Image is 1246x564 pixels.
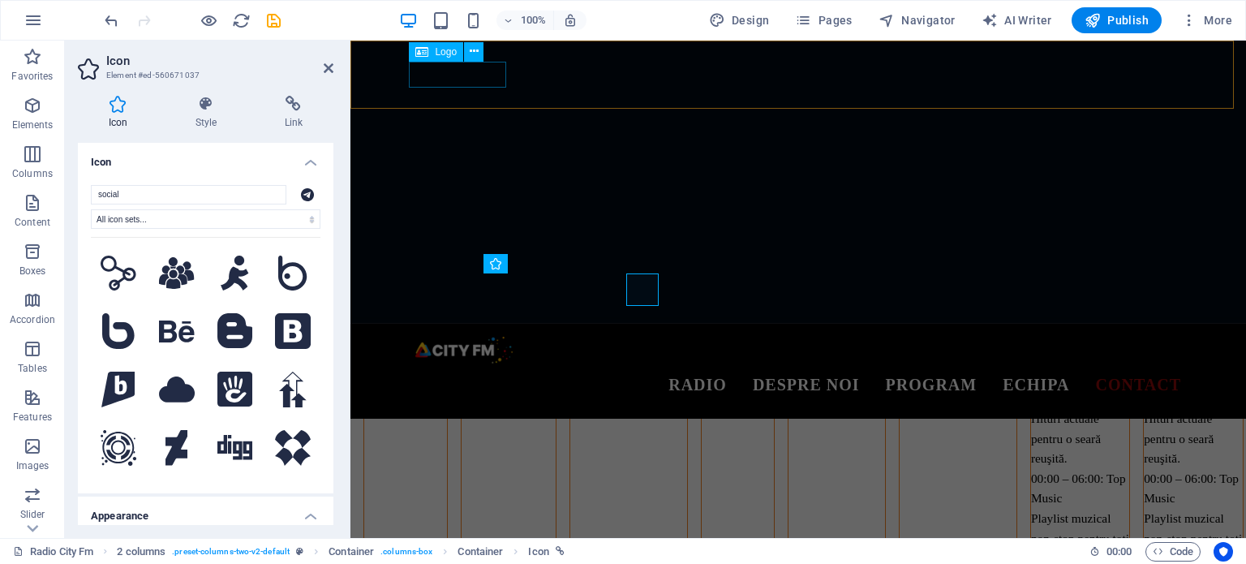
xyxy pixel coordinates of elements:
[20,508,45,521] p: Slider
[91,246,146,301] button: Ui Social Link (IcoFont)
[1072,7,1162,33] button: Publish
[106,54,333,68] h2: Icon
[265,246,320,301] button: Social Badoo (IcoFont)
[149,304,204,359] button: Social Behance (IcoFont)
[1106,542,1132,562] span: 00 00
[1153,542,1193,562] span: Code
[117,542,564,562] nav: breadcrumb
[294,185,320,205] div: Social Telegram (IcoFont)
[521,11,547,30] h6: 100%
[91,420,146,476] button: Social Designfloat (IcoFont)
[91,304,146,359] button: Social Bebo (IcoFont)
[165,96,254,130] h4: Style
[78,143,333,172] h4: Icon
[91,362,146,417] button: Social Brightkite (IcoFont)
[265,420,320,476] button: Social Dotcms (IcoFont)
[18,362,47,375] p: Tables
[329,542,374,562] span: Click to select. Double-click to edit
[872,7,962,33] button: Navigator
[149,362,204,417] button: Social Cloudapp (IcoFont)
[254,96,333,130] h4: Link
[208,362,263,417] button: Social Concrete5 (IcoFont)
[879,12,956,28] span: Navigator
[101,11,121,30] button: undo
[982,12,1052,28] span: AI Writer
[15,216,50,229] p: Content
[380,542,432,562] span: . columns-box
[19,265,46,278] p: Boxes
[265,304,320,359] button: Social Bootstrap (IcoFont)
[1089,542,1132,562] h6: Session time
[458,542,503,562] span: Click to select. Double-click to edit
[702,7,776,33] div: Design (Ctrl+Alt+Y)
[296,547,303,556] i: This element is a customizable preset
[1181,12,1232,28] span: More
[102,11,121,30] i: Undo: Change icon (Ctrl+Z)
[149,246,204,301] button: Users Social (IcoFont)
[795,12,852,28] span: Pages
[1214,542,1233,562] button: Usercentrics
[702,7,776,33] button: Design
[91,185,286,205] input: Search icons (square, star half, etc.)
[208,246,263,301] button: Social Aim (IcoFont)
[1175,7,1239,33] button: More
[12,118,54,131] p: Elements
[13,411,52,424] p: Features
[264,11,283,30] i: Save (Ctrl+S)
[11,70,53,83] p: Favorites
[975,7,1059,33] button: AI Writer
[12,167,53,180] p: Columns
[709,12,770,28] span: Design
[528,542,548,562] span: Click to select. Double-click to edit
[172,542,290,562] span: . preset-columns-two-v2-default
[435,47,457,57] span: Logo
[208,304,263,359] button: Social Blogger (IcoFont)
[117,542,165,562] span: Click to select. Double-click to edit
[231,11,251,30] button: reload
[78,96,165,130] h4: Icon
[106,68,301,83] h3: Element #ed-560671037
[1085,12,1149,28] span: Publish
[78,497,333,526] h4: Appearance
[208,420,263,476] button: Social Digg (IcoFont)
[149,420,204,476] button: Social Deviantart (IcoFont)
[788,7,858,33] button: Pages
[13,542,93,562] a: Click to cancel selection. Double-click to open Pages
[265,362,320,417] button: Social Designbump (IcoFont)
[10,313,55,326] p: Accordion
[16,459,49,472] p: Images
[496,11,554,30] button: 100%
[1145,542,1201,562] button: Code
[264,11,283,30] button: save
[1118,545,1120,558] span: :
[563,13,578,28] i: On resize automatically adjust zoom level to fit chosen device.
[556,547,565,556] i: This element is linked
